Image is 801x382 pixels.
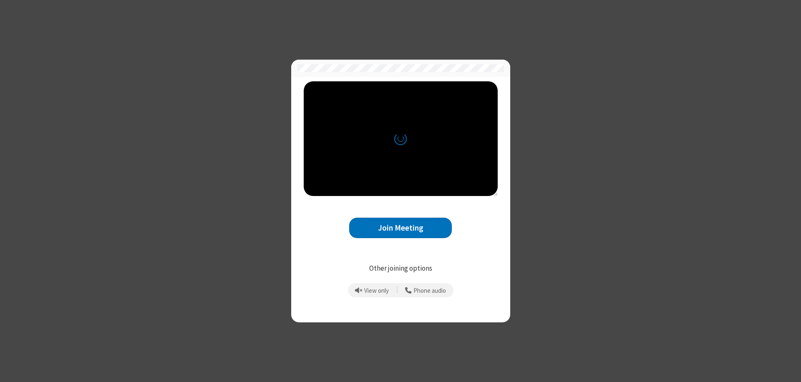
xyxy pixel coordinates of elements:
span: Phone audio [413,287,446,294]
button: Use your phone for mic and speaker while you view the meeting on this device. [402,283,449,297]
p: Other joining options [304,263,498,274]
span: | [396,284,398,296]
button: Join Meeting [349,218,452,238]
span: View only [364,287,389,294]
button: Prevent echo when there is already an active mic and speaker in the room. [352,283,392,297]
